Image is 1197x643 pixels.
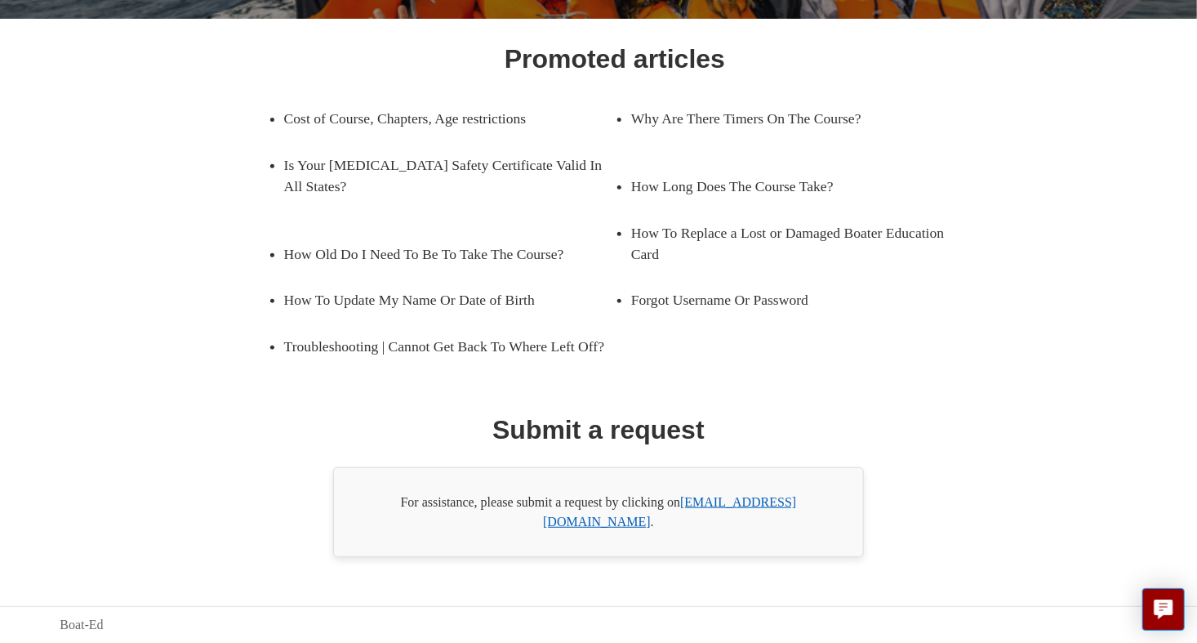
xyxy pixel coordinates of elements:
[505,39,725,78] h1: Promoted articles
[631,210,962,278] a: How To Replace a Lost or Damaged Boater Education Card
[1142,588,1185,631] button: Live chat
[284,142,615,210] a: Is Your [MEDICAL_DATA] Safety Certificate Valid In All States?
[284,96,590,141] a: Cost of Course, Chapters, Age restrictions
[60,615,103,635] a: Boat-Ed
[284,324,615,369] a: Troubleshooting | Cannot Get Back To Where Left Off?
[284,231,590,277] a: How Old Do I Need To Be To Take The Course?
[631,277,937,323] a: Forgot Username Or Password
[284,277,590,323] a: How To Update My Name Or Date of Birth
[333,467,864,557] div: For assistance, please submit a request by clicking on .
[543,495,796,529] a: [EMAIL_ADDRESS][DOMAIN_NAME]
[631,163,937,209] a: How Long Does The Course Take?
[631,96,937,141] a: Why Are There Timers On The Course?
[492,410,705,449] h1: Submit a request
